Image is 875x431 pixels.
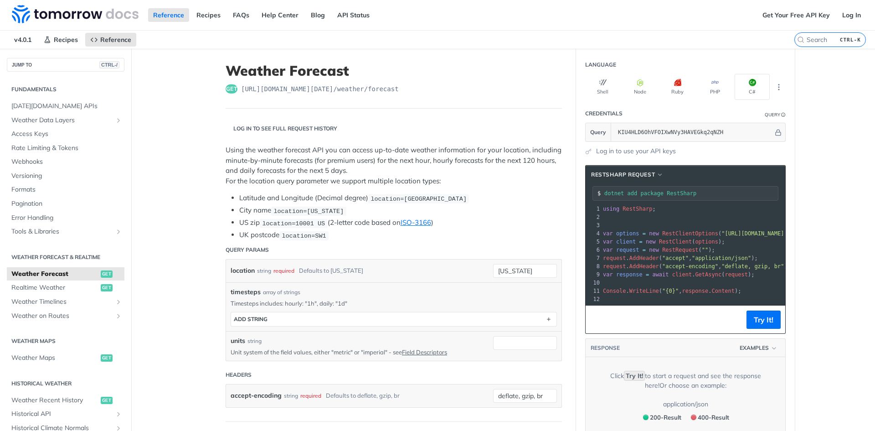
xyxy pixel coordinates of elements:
[590,313,603,327] button: Copy to clipboard
[39,33,83,47] a: Recipes
[115,228,122,235] button: Show subpages for Tools & Libraries
[586,279,601,287] div: 10
[603,288,626,294] span: Console
[586,229,601,238] div: 4
[659,239,692,245] span: RestClient
[7,225,124,239] a: Tools & LibrariesShow subpages for Tools & Libraries
[7,155,124,169] a: Webhooks
[757,8,835,22] a: Get Your Free API Key
[740,344,769,352] span: Examples
[226,246,269,254] div: Query Params
[603,206,619,212] span: using
[652,271,669,278] span: await
[613,123,773,141] input: apikey
[586,246,601,254] div: 6
[692,255,751,261] span: "application/json"
[115,298,122,306] button: Show subpages for Weather Timelines
[11,227,113,236] span: Tools & Libraries
[725,271,748,278] span: request
[686,411,732,423] button: 400400-Result
[226,62,562,79] h1: Weather Forecast
[649,230,659,237] span: new
[616,230,639,237] span: options
[603,247,613,253] span: var
[629,288,659,294] span: WriteLine
[585,109,623,118] div: Credentials
[11,144,122,153] span: Rate Limiting & Tokens
[101,354,113,362] span: get
[603,230,613,237] span: var
[586,287,601,295] div: 11
[191,8,226,22] a: Recipes
[588,170,667,179] button: RestSharp Request
[646,239,656,245] span: new
[586,221,601,229] div: 3
[596,146,676,156] a: Log in to use your API keys
[7,337,124,345] h2: Weather Maps
[7,197,124,211] a: Pagination
[11,185,122,194] span: Formats
[603,255,626,261] span: request
[11,410,113,419] span: Historical API
[721,263,784,270] span: "deflate, gzip, br"
[263,288,300,296] div: array of strings
[603,247,715,253] span: ( );
[371,195,467,202] span: location=[GEOGRAPHIC_DATA]
[226,145,562,186] p: Using the weather forecast API you can access up-to-date weather information for your location, i...
[9,33,36,47] span: v4.0.1
[837,8,866,22] a: Log In
[616,239,636,245] span: client
[711,288,735,294] span: Content
[7,267,124,281] a: Weather Forecastget
[231,348,479,356] p: Unit system of the field values, either "metric" or "imperial" - see
[273,264,294,277] div: required
[300,389,321,402] div: required
[99,61,119,68] span: CTRL-/
[241,84,399,93] span: https://api.tomorrow.io/v4/weather/forecast
[746,311,781,329] button: Try It!
[7,141,124,155] a: Rate Limiting & Tokens
[662,255,689,261] span: "accept"
[231,389,282,402] label: accept-encoding
[590,343,620,353] button: RESPONSE
[11,396,98,405] span: Weather Recent History
[11,283,98,292] span: Realtime Weather
[604,190,778,197] input: Request instructions
[797,36,804,43] svg: Search
[326,389,400,402] div: Defaults to deflate, gzip, br
[591,171,655,179] span: RestSharp Request
[101,397,113,404] span: get
[101,270,113,278] span: get
[643,230,646,237] span: =
[239,193,562,203] li: Latitude and Longitude (Decimal degree)
[7,58,124,72] button: JUMP TOCTRL-/
[284,389,298,402] div: string
[11,157,122,166] span: Webhooks
[624,371,645,381] code: Try It!
[7,379,124,388] h2: Historical Weather
[239,218,562,228] li: US zip (2-letter code based on )
[603,239,613,245] span: var
[697,74,732,100] button: PHP
[603,288,741,294] span: . ( , . );
[616,271,643,278] span: response
[273,208,344,214] span: location=[US_STATE]
[239,205,562,216] li: City name
[603,230,814,237] span: ( );
[603,271,755,278] span: . ( );
[691,415,696,420] span: 400
[11,297,113,306] span: Weather Timelines
[586,295,601,303] div: 12
[228,8,254,22] a: FAQs
[586,205,601,213] div: 1
[695,239,718,245] span: options
[585,61,616,69] div: Language
[7,211,124,225] a: Error Handling
[231,299,557,307] p: Timesteps includes: hourly: "1h", daily: "1d"
[257,264,271,277] div: string
[11,353,98,363] span: Weather Maps
[603,206,656,212] span: ;
[226,125,337,133] div: Log in to see full request history
[662,230,718,237] span: RestClientOptions
[7,394,124,407] a: Weather Recent Historyget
